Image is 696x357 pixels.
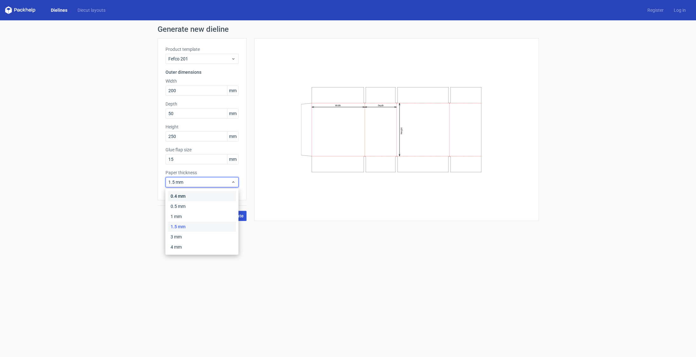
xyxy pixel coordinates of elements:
[227,154,238,164] span: mm
[166,101,239,107] label: Depth
[166,78,239,84] label: Width
[158,25,539,33] h1: Generate new dieline
[378,104,384,107] text: Depth
[168,211,236,222] div: 1 mm
[400,127,402,134] text: Height
[166,69,239,75] h3: Outer dimensions
[669,7,691,13] a: Log in
[642,7,669,13] a: Register
[168,191,236,201] div: 0.4 mm
[168,242,236,252] div: 4 mm
[166,147,239,153] label: Glue flap size
[335,104,341,107] text: Width
[168,56,231,62] span: Fefco 201
[72,7,111,13] a: Diecut layouts
[166,124,239,130] label: Height
[168,201,236,211] div: 0.5 mm
[46,7,72,13] a: Dielines
[168,222,236,232] div: 1.5 mm
[168,179,231,185] span: 1.5 mm
[166,169,239,176] label: Paper thickness
[168,232,236,242] div: 3 mm
[166,46,239,52] label: Product template
[227,86,238,95] span: mm
[227,132,238,141] span: mm
[227,109,238,118] span: mm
